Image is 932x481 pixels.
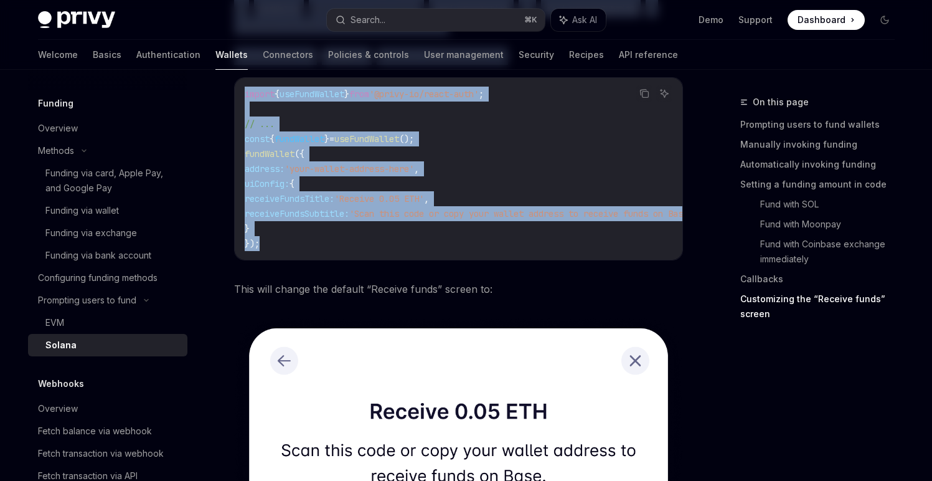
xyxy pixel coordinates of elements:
[424,40,504,70] a: User management
[38,446,164,461] div: Fetch transaction via webhook
[289,178,294,189] span: {
[38,96,73,111] h5: Funding
[28,398,187,420] a: Overview
[740,289,905,324] a: Customizing the “Receive funds” screen
[245,223,250,234] span: }
[788,10,865,30] a: Dashboard
[38,293,136,308] div: Prompting users to fund
[294,148,304,160] span: ({
[263,40,313,70] a: Connectors
[28,199,187,222] a: Funding via wallet
[351,12,385,27] div: Search...
[245,118,275,130] span: // ...
[329,133,334,145] span: =
[753,95,809,110] span: On this page
[38,11,115,29] img: dark logo
[245,178,289,189] span: uiConfig:
[38,401,78,416] div: Overview
[349,208,698,219] span: 'Scan this code or copy your wallet address to receive funds on Base.'
[636,85,652,102] button: Copy the contents from the code block
[760,194,905,214] a: Fund with SOL
[45,315,64,330] div: EVM
[245,148,294,160] span: fundWallet
[38,376,84,391] h5: Webhooks
[93,40,121,70] a: Basics
[740,269,905,289] a: Callbacks
[369,88,479,100] span: '@privy-io/react-auth'
[28,442,187,465] a: Fetch transaction via webhook
[38,424,152,439] div: Fetch balance via webhook
[280,88,344,100] span: useFundWallet
[699,14,723,26] a: Demo
[551,9,606,31] button: Ask AI
[28,334,187,356] a: Solana
[327,9,545,31] button: Search...⌘K
[324,133,329,145] span: }
[28,244,187,267] a: Funding via bank account
[344,88,349,100] span: }
[245,133,270,145] span: const
[285,163,414,174] span: 'your-wallet-address-here'
[245,238,260,249] span: });
[798,14,845,26] span: Dashboard
[215,40,248,70] a: Wallets
[572,14,597,26] span: Ask AI
[28,420,187,442] a: Fetch balance via webhook
[45,203,119,218] div: Funding via wallet
[245,208,349,219] span: receiveFundsSubtitle:
[740,135,905,155] a: Manually invoking funding
[38,121,78,136] div: Overview
[569,40,604,70] a: Recipes
[28,162,187,199] a: Funding via card, Apple Pay, and Google Pay
[760,214,905,234] a: Fund with Moonpay
[245,163,285,174] span: address:
[740,155,905,174] a: Automatically invoking funding
[270,133,275,145] span: {
[136,40,200,70] a: Authentication
[399,133,414,145] span: ();
[28,267,187,289] a: Configuring funding methods
[479,88,484,100] span: ;
[328,40,409,70] a: Policies & controls
[334,193,424,204] span: 'Receive 0.05 ETH'
[414,163,419,174] span: ,
[38,270,158,285] div: Configuring funding methods
[28,222,187,244] a: Funding via exchange
[28,312,187,334] a: EVM
[519,40,554,70] a: Security
[740,174,905,194] a: Setting a funding amount in code
[619,40,678,70] a: API reference
[45,166,180,196] div: Funding via card, Apple Pay, and Google Pay
[334,133,399,145] span: useFundWallet
[524,15,537,25] span: ⌘ K
[738,14,773,26] a: Support
[45,338,77,353] div: Solana
[45,226,137,240] div: Funding via exchange
[28,117,187,140] a: Overview
[245,88,275,100] span: import
[275,88,280,100] span: {
[38,143,74,158] div: Methods
[45,248,151,263] div: Funding via bank account
[656,85,672,102] button: Ask AI
[275,133,324,145] span: fundWallet
[245,193,334,204] span: receiveFundsTitle:
[234,280,683,298] span: This will change the default “Receive funds” screen to:
[740,115,905,135] a: Prompting users to fund wallets
[424,193,429,204] span: ,
[38,40,78,70] a: Welcome
[760,234,905,269] a: Fund with Coinbase exchange immediately
[349,88,369,100] span: from
[875,10,895,30] button: Toggle dark mode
